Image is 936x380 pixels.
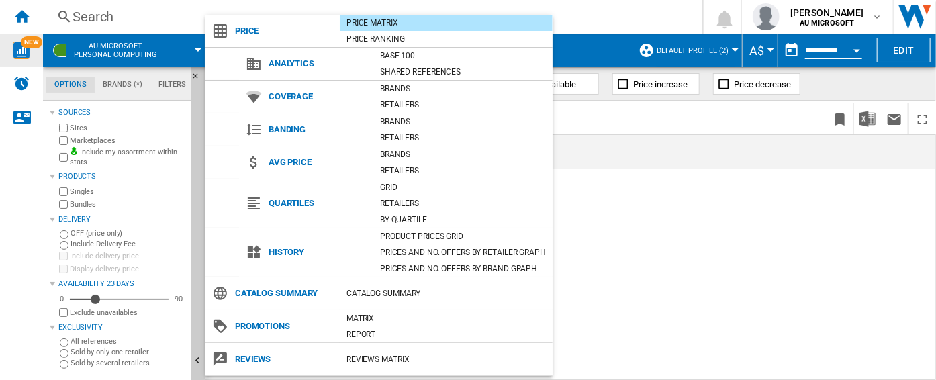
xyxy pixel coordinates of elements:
[228,284,340,303] span: Catalog Summary
[373,148,553,161] div: Brands
[262,120,373,139] span: Banding
[373,197,553,210] div: Retailers
[373,65,553,79] div: Shared references
[262,243,373,262] span: History
[228,21,340,40] span: Price
[373,181,553,194] div: Grid
[340,32,553,46] div: Price Ranking
[373,230,553,243] div: Product prices grid
[340,352,553,366] div: REVIEWS Matrix
[262,87,373,106] span: Coverage
[228,317,340,336] span: Promotions
[340,287,553,300] div: Catalog Summary
[373,49,553,62] div: Base 100
[373,98,553,111] div: Retailers
[373,262,553,275] div: Prices and No. offers by brand graph
[373,246,553,259] div: Prices and No. offers by retailer graph
[373,115,553,128] div: Brands
[373,213,553,226] div: By quartile
[373,131,553,144] div: Retailers
[373,164,553,177] div: Retailers
[228,350,340,369] span: Reviews
[262,153,373,172] span: Avg price
[262,54,373,73] span: Analytics
[340,312,553,325] div: Matrix
[340,328,553,341] div: Report
[262,194,373,213] span: Quartiles
[373,82,553,95] div: Brands
[340,16,553,30] div: Price Matrix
